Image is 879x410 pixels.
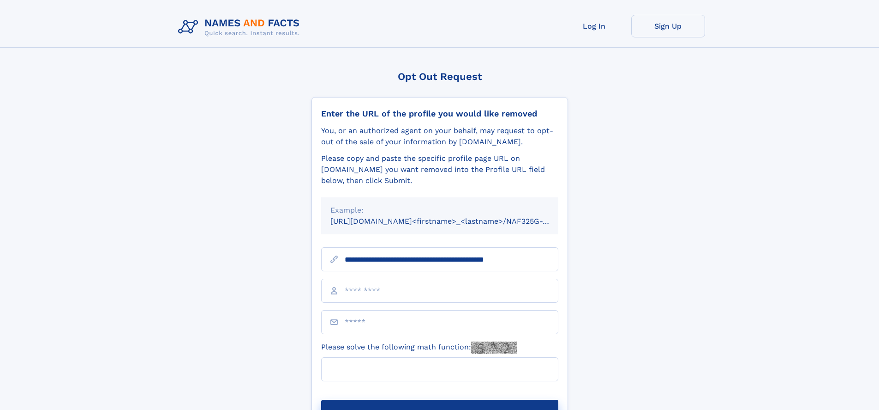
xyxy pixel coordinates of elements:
img: Logo Names and Facts [174,15,307,40]
label: Please solve the following math function: [321,342,517,354]
a: Sign Up [631,15,705,37]
div: Enter the URL of the profile you would like removed [321,109,558,119]
div: Please copy and paste the specific profile page URL on [DOMAIN_NAME] you want removed into the Pr... [321,153,558,186]
a: Log In [557,15,631,37]
small: [URL][DOMAIN_NAME]<firstname>_<lastname>/NAF325G-xxxxxxxx [330,217,576,226]
div: You, or an authorized agent on your behalf, may request to opt-out of the sale of your informatio... [321,125,558,147]
div: Example: [330,205,549,216]
div: Opt Out Request [311,71,568,82]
